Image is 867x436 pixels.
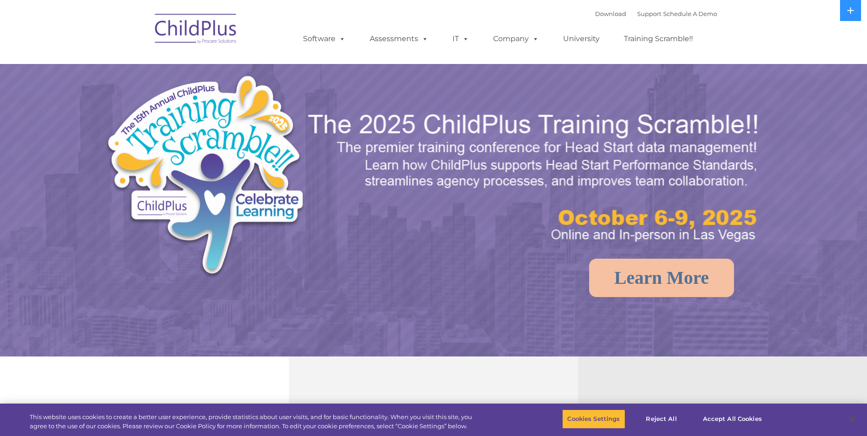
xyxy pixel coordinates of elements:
button: Reject All [633,409,690,429]
a: Learn More [589,259,734,297]
button: Accept All Cookies [698,409,767,429]
a: Assessments [361,30,437,48]
button: Cookies Settings [562,409,625,429]
a: Download [595,10,626,17]
a: Support [637,10,661,17]
a: Software [294,30,355,48]
a: University [554,30,609,48]
a: Schedule A Demo [663,10,717,17]
img: ChildPlus by Procare Solutions [150,7,242,53]
div: This website uses cookies to create a better user experience, provide statistics about user visit... [30,413,477,431]
a: Training Scramble!! [615,30,702,48]
a: Company [484,30,548,48]
font: | [595,10,717,17]
button: Close [842,409,862,429]
a: IT [443,30,478,48]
